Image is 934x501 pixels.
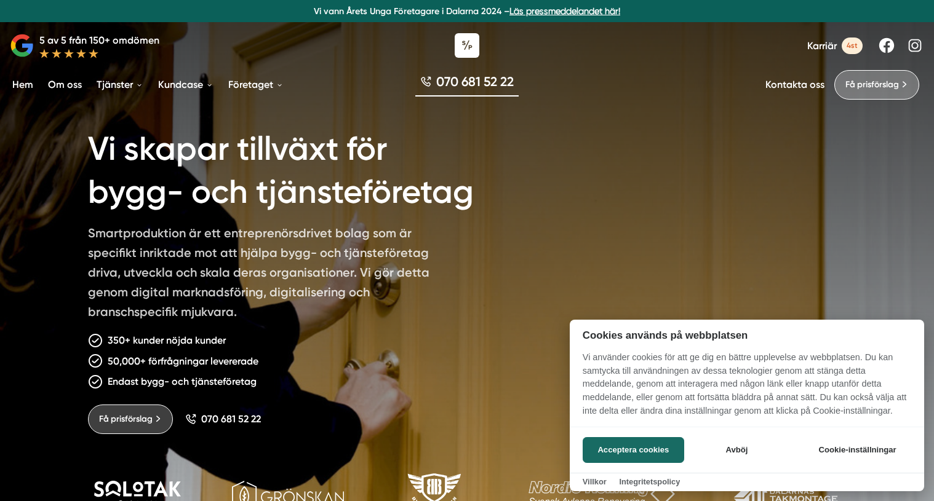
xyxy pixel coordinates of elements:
p: Vi använder cookies för att ge dig en bättre upplevelse av webbplatsen. Du kan samtycka till anvä... [570,351,924,426]
button: Acceptera cookies [583,437,684,463]
a: Villkor [583,477,607,486]
button: Cookie-inställningar [804,437,911,463]
h2: Cookies används på webbplatsen [570,329,924,341]
a: Integritetspolicy [619,477,680,486]
button: Avböj [688,437,786,463]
